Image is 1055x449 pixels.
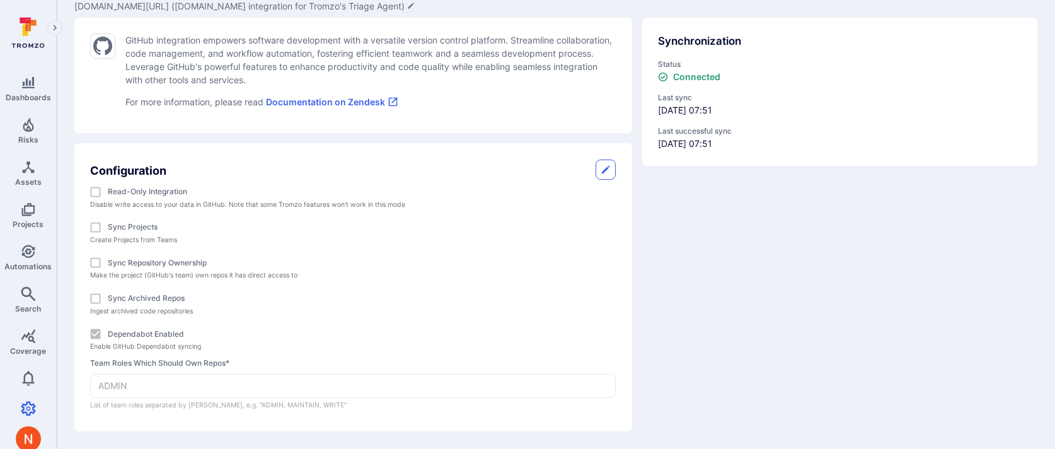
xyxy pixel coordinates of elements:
[90,306,616,317] p: Ingest archived code repositories
[108,329,184,340] label: Dependabot Enabled
[90,235,616,245] p: Create Projects from Teams
[13,219,43,229] span: Projects
[658,125,1022,150] div: [DATE] 07:51
[658,125,1022,137] span: Last successful sync
[658,33,1022,50] div: Synchronization
[108,257,207,269] label: Sync repository ownership
[10,346,46,356] span: Coverage
[50,23,59,33] i: Expand navigation menu
[91,375,615,397] input: ADMIN, MAINTAIN, READ, TRIAGE, WRITE
[108,293,185,304] label: Sync Archived Repos
[90,162,166,179] h2: Configuration
[18,135,38,144] span: Risks
[6,93,51,102] span: Dashboards
[125,33,616,86] p: GitHub integration empowers software development with a versatile version control platform. Strea...
[266,96,398,107] a: Documentation on Zendesk
[658,92,1022,117] div: [DATE] 07:51
[108,186,187,197] label: Read-only integration
[15,304,41,313] span: Search
[90,400,616,411] p: List of team roles separated by [PERSON_NAME], e.g. "ADMIN, MAINTAIN, WRITE"
[90,341,616,352] p: Enable GitHub Dependabot syncing
[658,59,1022,70] span: Status
[15,177,42,187] span: Assets
[90,270,616,281] p: Make the project (GitHub's team) own repos it has direct access to
[125,95,616,108] p: For more information, please read
[90,199,616,210] p: Disable write access to your data in GitHub. Note that some Tromzo features won't work in this mode
[47,20,62,35] button: Expand navigation menu
[90,358,616,369] label: Team roles which should own repos *
[108,221,158,233] label: Sync Projects
[658,92,1022,103] span: Last sync
[658,71,720,82] div: Connected
[4,262,52,271] span: Automations
[658,59,1022,83] div: status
